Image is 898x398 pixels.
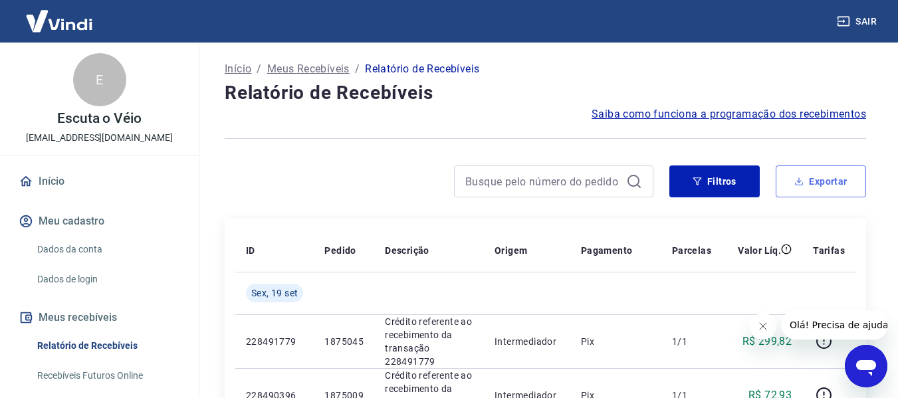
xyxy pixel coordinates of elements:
[225,61,251,77] a: Início
[813,244,845,257] p: Tarifas
[26,131,173,145] p: [EMAIL_ADDRESS][DOMAIN_NAME]
[324,335,364,348] p: 1875045
[355,61,360,77] p: /
[32,332,183,359] a: Relatório de Recebíveis
[16,1,102,41] img: Vindi
[8,9,112,20] span: Olá! Precisa de ajuda?
[465,171,621,191] input: Busque pelo número do pedido
[776,165,866,197] button: Exportar
[581,335,651,348] p: Pix
[16,167,183,196] a: Início
[324,244,356,257] p: Pedido
[669,165,760,197] button: Filtros
[581,244,633,257] p: Pagamento
[32,362,183,389] a: Recebíveis Futuros Online
[365,61,479,77] p: Relatório de Recebíveis
[672,335,711,348] p: 1/1
[495,335,560,348] p: Intermediador
[32,236,183,263] a: Dados da conta
[742,334,792,349] p: R$ 299,82
[495,244,527,257] p: Origem
[57,112,142,126] p: Escuta o Véio
[738,244,781,257] p: Valor Líq.
[16,207,183,236] button: Meu cadastro
[246,244,255,257] p: ID
[385,244,429,257] p: Descrição
[73,53,126,106] div: E
[385,315,473,368] p: Crédito referente ao recebimento da transação 228491779
[32,266,183,293] a: Dados de login
[257,61,261,77] p: /
[845,345,887,387] iframe: Botão para abrir a janela de mensagens
[267,61,350,77] a: Meus Recebíveis
[672,244,711,257] p: Parcelas
[16,303,183,332] button: Meus recebíveis
[225,80,866,106] h4: Relatório de Recebíveis
[592,106,866,122] a: Saiba como funciona a programação dos recebimentos
[750,313,776,340] iframe: Fechar mensagem
[782,310,887,340] iframe: Mensagem da empresa
[246,335,303,348] p: 228491779
[834,9,882,34] button: Sair
[251,286,298,300] span: Sex, 19 set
